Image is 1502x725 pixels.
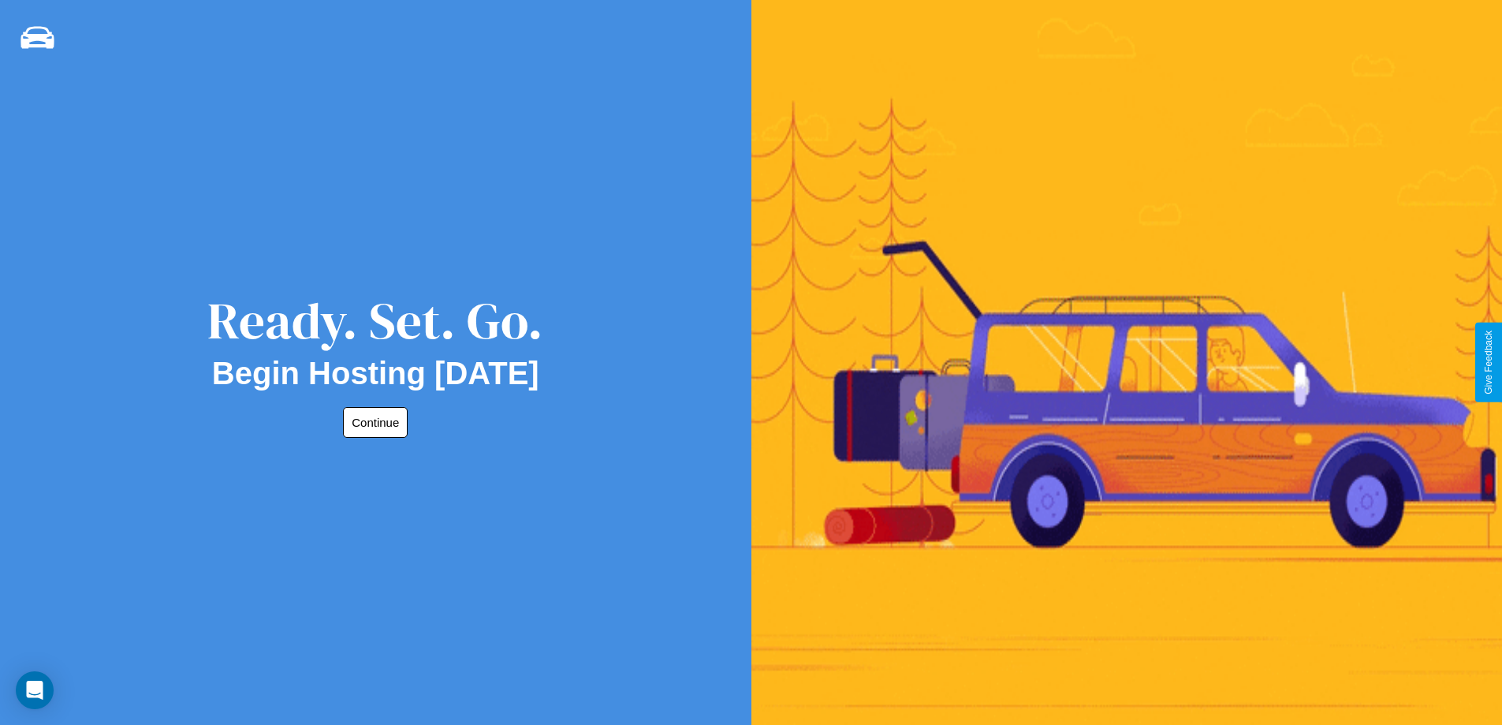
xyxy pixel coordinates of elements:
h2: Begin Hosting [DATE] [212,356,539,391]
div: Open Intercom Messenger [16,671,54,709]
div: Ready. Set. Go. [207,286,543,356]
div: Give Feedback [1483,331,1494,394]
button: Continue [343,407,408,438]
